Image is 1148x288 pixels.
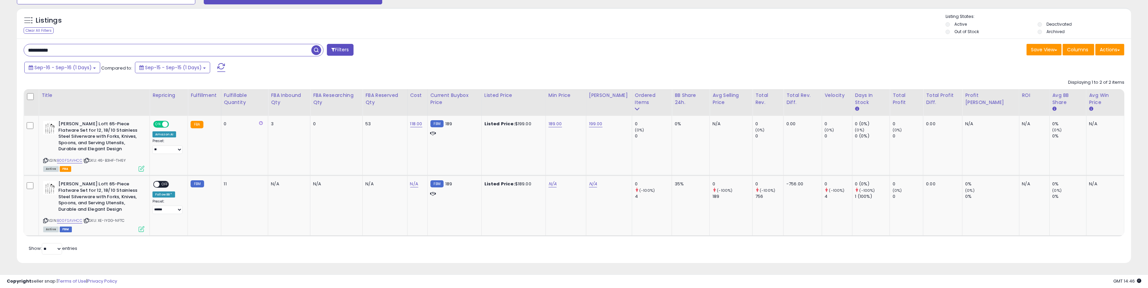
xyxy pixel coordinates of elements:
b: [PERSON_NAME] Loft 65-Piece Flatware Set for 12, 18/10 Stainless Steel Silverware with Forks, Kni... [58,181,140,214]
div: 0 [893,133,923,139]
span: 189 [445,121,452,127]
div: [PERSON_NAME] [589,92,629,99]
a: 118.00 [410,121,422,127]
div: 0% [1053,121,1086,127]
div: 35% [675,181,704,187]
b: [PERSON_NAME] Loft 65-Piece Flatware Set for 12, 18/10 Stainless Steel Silverware with Forks, Kni... [58,121,140,154]
div: $189.00 [484,181,540,187]
span: Columns [1067,46,1088,53]
label: Active [955,21,967,27]
div: Amazon AI [152,131,176,137]
div: 0 (0%) [855,181,890,187]
div: Repricing [152,92,185,99]
div: Avg Selling Price [712,92,750,106]
div: 0 [755,121,783,127]
b: Listed Price: [484,181,515,187]
span: FBM [60,227,72,232]
span: Compared to: [101,65,132,71]
span: Show: entries [29,245,77,252]
div: 0 [755,181,783,187]
button: Columns [1063,44,1094,55]
div: N/A [271,181,305,187]
small: (0%) [965,188,975,193]
div: N/A [365,181,402,187]
div: ROI [1022,92,1047,99]
img: 31kVKikZtNL._SL40_.jpg [43,181,57,194]
span: ON [154,122,162,127]
div: Follow BB * [152,191,175,198]
div: 0.00 [926,121,957,127]
span: | SKU: XE-IY0G-NFTC [83,218,124,223]
div: Days In Stock [855,92,887,106]
div: 0 [825,133,852,139]
p: Listing States: [946,14,1131,20]
span: Sep-16 - Sep-16 (1 Days) [34,64,92,71]
div: N/A [1022,121,1044,127]
div: 0 [893,181,923,187]
strong: Copyright [7,278,31,284]
div: 0 [313,121,357,127]
div: Total Profit Diff. [926,92,959,106]
div: Avg Win Price [1089,92,1121,106]
div: 4 [825,193,852,200]
small: (-100%) [639,188,655,193]
div: seller snap | | [7,278,117,285]
a: B00FSAVHCC [57,218,82,224]
label: Deactivated [1046,21,1072,27]
small: Avg Win Price. [1089,106,1093,112]
div: 0 [893,121,923,127]
label: Archived [1046,29,1065,34]
div: 53 [365,121,402,127]
small: (0%) [1053,188,1062,193]
button: Save View [1027,44,1062,55]
div: Title [41,92,147,99]
small: (0%) [755,127,765,133]
span: 2025-09-16 14:46 GMT [1113,278,1141,284]
a: N/A [589,181,597,187]
span: FBA [60,166,71,172]
div: 0 [635,133,672,139]
div: Min Price [549,92,583,99]
label: Out of Stock [955,29,979,34]
div: 0.00 [786,121,816,127]
button: Sep-15 - Sep-15 (1 Days) [135,62,210,73]
div: Fulfillable Quantity [224,92,265,106]
div: 0 [224,121,263,127]
div: Total Profit [893,92,920,106]
div: 0% [675,121,704,127]
div: 0 (0%) [855,133,890,139]
span: | SKU: 46-B3HF-TH6Y [83,158,126,163]
div: Avg BB Share [1053,92,1084,106]
div: 0.00 [926,181,957,187]
small: (0%) [825,127,834,133]
div: Preset: [152,199,183,214]
div: 0 [755,133,783,139]
div: 0 [635,121,672,127]
div: 0 [825,181,852,187]
a: 189.00 [549,121,562,127]
div: Preset: [152,139,183,154]
small: (-100%) [860,188,875,193]
div: FBA inbound Qty [271,92,307,106]
div: FBA Researching Qty [313,92,360,106]
div: -756.00 [786,181,816,187]
div: Displaying 1 to 2 of 2 items [1068,79,1124,86]
div: FBA Reserved Qty [365,92,404,106]
div: ASIN: [43,121,144,171]
a: B00FSAVHCC [57,158,82,163]
div: 3 [271,121,305,127]
a: N/A [410,181,418,187]
button: Actions [1095,44,1124,55]
small: Avg BB Share. [1053,106,1057,112]
small: FBM [191,180,204,187]
div: Velocity [825,92,849,99]
div: Cost [410,92,425,99]
small: (-100%) [760,188,775,193]
div: Total Rev. Diff. [786,92,819,106]
b: Listed Price: [484,121,515,127]
a: Privacy Policy [87,278,117,284]
div: Ordered Items [635,92,669,106]
div: 0 [635,181,672,187]
div: N/A [1022,181,1044,187]
div: Profit [PERSON_NAME] [965,92,1016,106]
